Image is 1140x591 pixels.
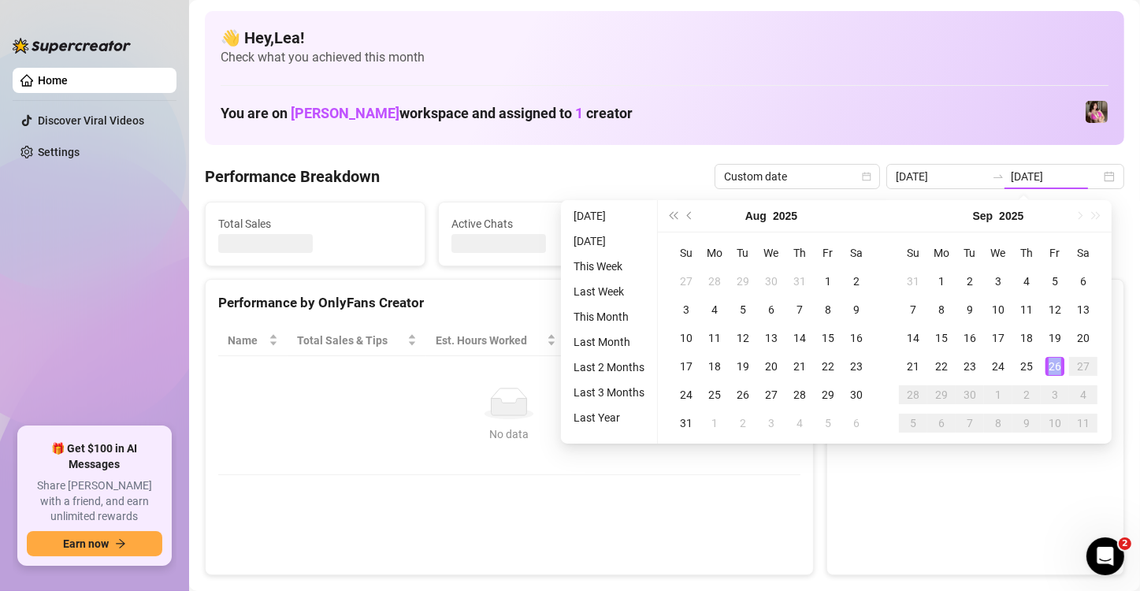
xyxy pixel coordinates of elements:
[27,478,162,525] span: Share [PERSON_NAME] with a friend, and earn unlimited rewards
[1011,168,1101,185] input: End date
[575,332,649,349] span: Sales / Hour
[13,38,131,54] img: logo-BBDzfeDw.svg
[27,531,162,556] button: Earn nowarrow-right
[221,105,633,122] h1: You are on workspace and assigned to creator
[1086,537,1124,575] iframe: Intercom live chat
[115,538,126,549] span: arrow-right
[27,441,162,472] span: 🎁 Get $100 in AI Messages
[38,146,80,158] a: Settings
[221,27,1108,49] h4: 👋 Hey, Lea !
[670,325,800,356] th: Chat Conversion
[566,325,671,356] th: Sales / Hour
[221,49,1108,66] span: Check what you achieved this month
[1086,101,1108,123] img: Nanner
[896,168,986,185] input: Start date
[992,170,1004,183] span: swap-right
[451,215,645,232] span: Active Chats
[218,325,288,356] th: Name
[1119,537,1131,550] span: 2
[288,325,426,356] th: Total Sales & Tips
[234,426,785,443] div: No data
[63,537,109,550] span: Earn now
[992,170,1004,183] span: to
[436,332,544,349] div: Est. Hours Worked
[680,332,778,349] span: Chat Conversion
[575,105,583,121] span: 1
[840,292,1111,314] div: Sales by OnlyFans Creator
[862,172,871,181] span: calendar
[218,215,412,232] span: Total Sales
[218,292,800,314] div: Performance by OnlyFans Creator
[205,165,380,188] h4: Performance Breakdown
[38,74,68,87] a: Home
[291,105,399,121] span: [PERSON_NAME]
[228,332,266,349] span: Name
[297,332,404,349] span: Total Sales & Tips
[724,165,871,188] span: Custom date
[38,114,144,127] a: Discover Viral Videos
[685,215,878,232] span: Messages Sent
